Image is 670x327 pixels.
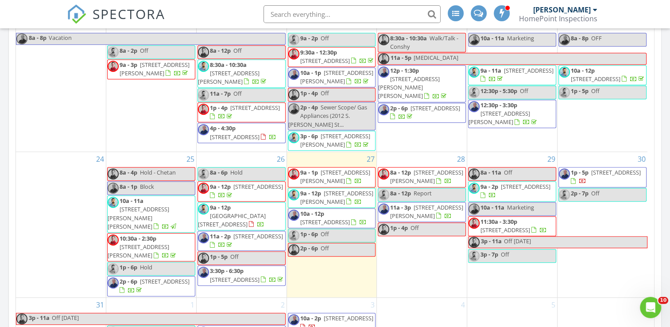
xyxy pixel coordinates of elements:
[480,250,498,258] span: 3p - 7p
[288,314,299,325] img: new_head_shot_2.jpg
[210,104,280,120] a: 1p - 4p [STREET_ADDRESS]
[196,152,287,298] td: Go to August 26, 2025
[198,203,209,214] img: tom_2.jpg
[94,298,106,312] a: Go to August 31, 2025
[469,101,480,112] img: new_head_shot_2.jpg
[480,101,517,109] span: 12:30p - 3:30p
[469,66,480,78] img: tom_2.jpg
[557,152,647,298] td: Go to August 30, 2025
[120,168,137,176] span: 8a - 4p
[288,244,299,255] img: profile_pic_1.png
[591,168,641,176] span: [STREET_ADDRESS]
[467,152,558,298] td: Go to August 29, 2025
[198,90,209,101] img: tom_2.jpg
[120,61,190,77] span: [STREET_ADDRESS][PERSON_NAME]
[120,183,137,191] span: 8a - 1p
[120,61,190,77] a: 9a - 3p [STREET_ADDRESS][PERSON_NAME]
[480,34,504,42] span: 10a - 11a
[287,17,377,152] td: Go to August 20, 2025
[189,298,196,312] a: Go to September 1, 2025
[480,183,498,191] span: 9a - 2p
[480,66,501,74] span: 9a - 11a
[288,188,376,208] a: 9a - 12p [STREET_ADDRESS][PERSON_NAME]
[390,168,463,185] span: [STREET_ADDRESS][PERSON_NAME]
[210,104,228,112] span: 1p - 4p
[300,168,318,176] span: 9a - 1p
[210,276,259,284] span: [STREET_ADDRESS]
[571,66,646,83] a: 10a - 12p [STREET_ADDRESS]
[210,232,283,249] a: 11a - 2p [STREET_ADDRESS]
[546,152,557,166] a: Go to August 29, 2025
[120,234,156,242] span: 10:30a - 2:30p
[120,277,137,285] span: 2p - 6p
[108,234,178,259] a: 10:30a - 2:30p [STREET_ADDRESS][PERSON_NAME]
[67,12,165,31] a: SPECTORA
[390,34,427,42] span: 8:30a - 10:30a
[378,168,389,179] img: profile_pic_1.png
[377,17,467,152] td: Go to August 21, 2025
[93,4,165,23] span: SPECTORA
[300,168,370,185] span: [STREET_ADDRESS][PERSON_NAME]
[378,66,448,100] a: 12p - 1:30p [STREET_ADDRESS][PERSON_NAME][PERSON_NAME]
[120,263,137,271] span: 1p - 6p
[636,152,647,166] a: Go to August 30, 2025
[198,69,259,86] span: [STREET_ADDRESS][PERSON_NAME]
[300,34,318,42] span: 9a - 2p
[469,168,480,179] img: profile_pic_1.png
[468,181,556,201] a: 9a - 2p [STREET_ADDRESS]
[16,33,27,44] img: new_head_shot_2.jpg
[300,230,318,238] span: 1p - 6p
[210,47,231,54] span: 8a - 12p
[300,132,318,140] span: 3p - 6p
[108,197,178,230] a: 10a - 11a [STREET_ADDRESS][PERSON_NAME][PERSON_NAME]
[411,224,419,232] span: Off
[198,102,286,122] a: 1p - 4p [STREET_ADDRESS]
[571,75,620,83] span: [STREET_ADDRESS]
[321,230,329,238] span: Off
[140,263,152,271] span: Hold
[107,195,195,233] a: 10a - 11a [STREET_ADDRESS][PERSON_NAME][PERSON_NAME]
[504,168,512,176] span: Off
[140,168,176,176] span: Hold - Chetan
[288,48,299,59] img: profile_pic_1.png
[233,232,283,240] span: [STREET_ADDRESS]
[507,34,534,42] span: Marketing
[378,65,466,102] a: 12p - 1:30p [STREET_ADDRESS][PERSON_NAME][PERSON_NAME]
[198,168,209,179] img: tom_2.jpg
[533,5,591,14] div: [PERSON_NAME]
[300,168,370,185] a: 9a - 1p [STREET_ADDRESS][PERSON_NAME]
[198,123,286,143] a: 4p - 4:30p [STREET_ADDRESS]
[369,298,376,312] a: Go to September 3, 2025
[198,231,286,251] a: 11a - 2p [STREET_ADDRESS]
[480,183,550,199] a: 9a - 2p [STREET_ADDRESS]
[210,183,283,199] a: 9a - 12p [STREET_ADDRESS]
[108,243,169,259] span: [STREET_ADDRESS][PERSON_NAME]
[480,203,504,211] span: 10a - 11a
[210,232,231,240] span: 11a - 2p
[469,34,480,45] img: new_head_shot_2.jpg
[106,152,197,298] td: Go to August 25, 2025
[300,244,318,252] span: 2p - 6p
[390,203,463,220] span: [STREET_ADDRESS][PERSON_NAME]
[459,298,467,312] a: Go to September 4, 2025
[108,47,119,58] img: tom_2.jpg
[198,124,209,135] img: new_head_shot_2.jpg
[300,210,367,226] a: 10a - 12p [STREET_ADDRESS]
[210,61,247,69] span: 8:30a - 10:30a
[558,65,647,85] a: 10a - 12p [STREET_ADDRESS]
[210,203,231,211] span: 9a - 12p
[288,89,299,100] img: profile_pic_1.png
[288,189,299,200] img: tom_2.jpg
[300,48,375,65] a: 9:30a - 12:30p [STREET_ADDRESS]
[571,168,589,176] span: 1p - 5p
[469,101,538,126] a: 12:30p - 3:30p [STREET_ADDRESS][PERSON_NAME]
[140,47,148,54] span: Off
[480,226,530,234] span: [STREET_ADDRESS]
[288,131,376,151] a: 3p - 6p [STREET_ADDRESS][PERSON_NAME]
[210,133,259,141] span: [STREET_ADDRESS]
[230,168,243,176] span: Hold
[16,313,27,324] img: profile_pic_1.png
[108,197,119,208] img: tom_2.jpg
[591,34,602,42] span: OFF
[288,67,376,87] a: 10a - 1p [STREET_ADDRESS][PERSON_NAME]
